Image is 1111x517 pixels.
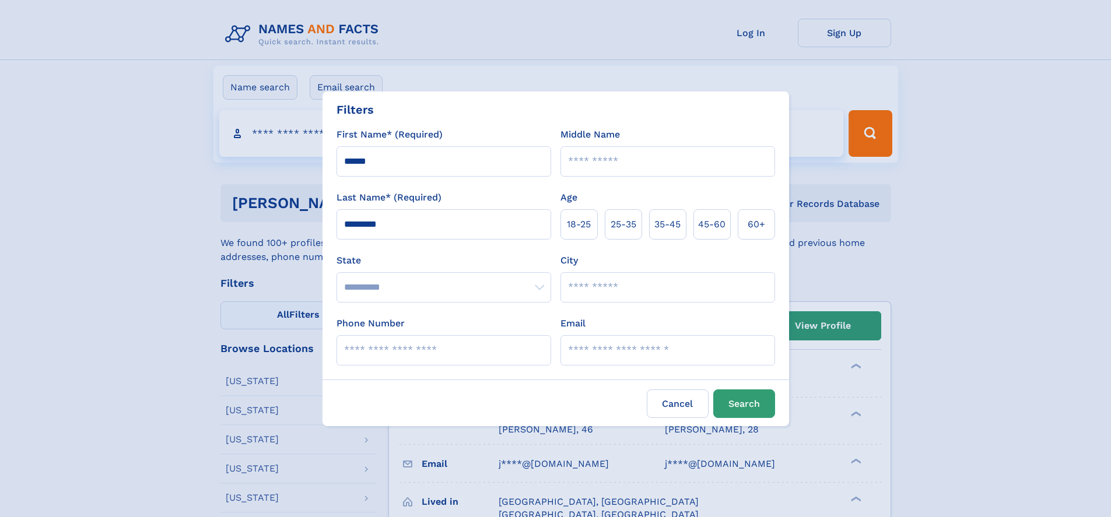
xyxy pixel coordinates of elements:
[337,128,443,142] label: First Name* (Required)
[560,191,577,205] label: Age
[337,254,551,268] label: State
[748,217,765,231] span: 60+
[560,316,586,330] label: Email
[560,254,578,268] label: City
[698,217,726,231] span: 45‑60
[337,101,374,118] div: Filters
[654,217,681,231] span: 35‑45
[337,191,441,205] label: Last Name* (Required)
[611,217,636,231] span: 25‑35
[567,217,591,231] span: 18‑25
[337,316,405,330] label: Phone Number
[713,389,775,418] button: Search
[647,389,709,418] label: Cancel
[560,128,620,142] label: Middle Name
